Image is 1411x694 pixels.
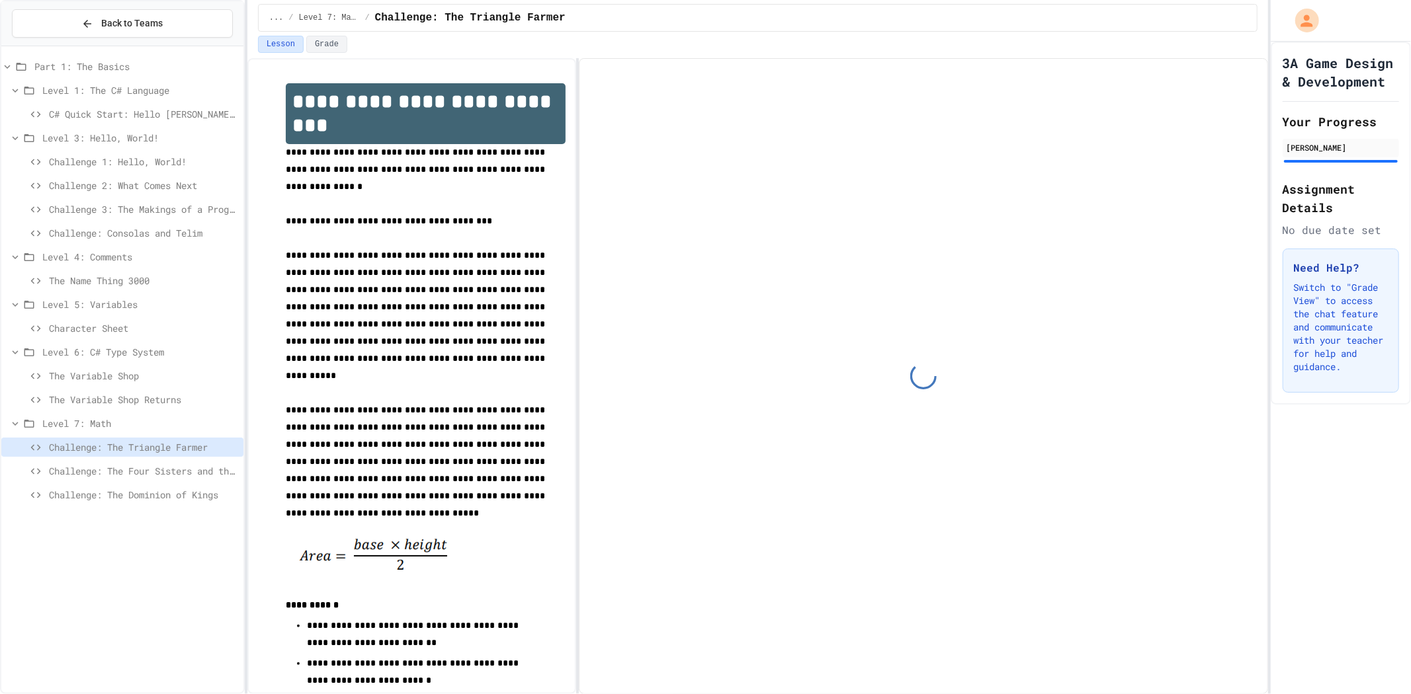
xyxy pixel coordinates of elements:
span: The Variable Shop Returns [49,393,238,406]
div: [PERSON_NAME] [1287,141,1396,153]
h2: Your Progress [1283,112,1400,131]
button: Back to Teams [12,9,233,38]
span: Level 6: C# Type System [42,345,238,359]
span: Character Sheet [49,321,238,335]
button: Grade [306,36,347,53]
span: Level 5: Variables [42,297,238,311]
span: Level 3: Hello, World! [42,131,238,145]
span: / [365,13,370,23]
span: Level 7: Math [299,13,360,23]
h2: Assignment Details [1283,180,1400,217]
p: Switch to "Grade View" to access the chat feature and communicate with your teacher for help and ... [1294,281,1389,373]
span: Challenge: The Triangle Farmer [49,440,238,454]
span: Challenge: The Dominion of Kings [49,488,238,502]
span: Level 1: The C# Language [42,83,238,97]
div: My Account [1281,5,1322,36]
span: Challenge: Consolas and Telim [49,226,238,240]
span: Level 7: Math [42,416,238,430]
span: Challenge 1: Hello, World! [49,155,238,169]
span: Back to Teams [101,17,163,30]
span: Level 4: Comments [42,250,238,264]
span: / [288,13,293,23]
span: C# Quick Start: Hello [PERSON_NAME]! [49,107,238,121]
div: No due date set [1283,222,1400,238]
h3: Need Help? [1294,260,1389,276]
span: ... [269,13,284,23]
span: Challenge: The Four Sisters and the Duckbear [49,464,238,478]
span: Part 1: The Basics [34,59,238,73]
span: Challenge 3: The Makings of a Programmer [49,202,238,216]
span: Challenge 2: What Comes Next [49,178,238,192]
button: Lesson [258,36,304,53]
span: The Variable Shop [49,369,238,383]
span: Challenge: The Triangle Farmer [375,10,566,26]
h1: 3A Game Design & Development [1283,54,1400,91]
span: The Name Thing 3000 [49,274,238,288]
